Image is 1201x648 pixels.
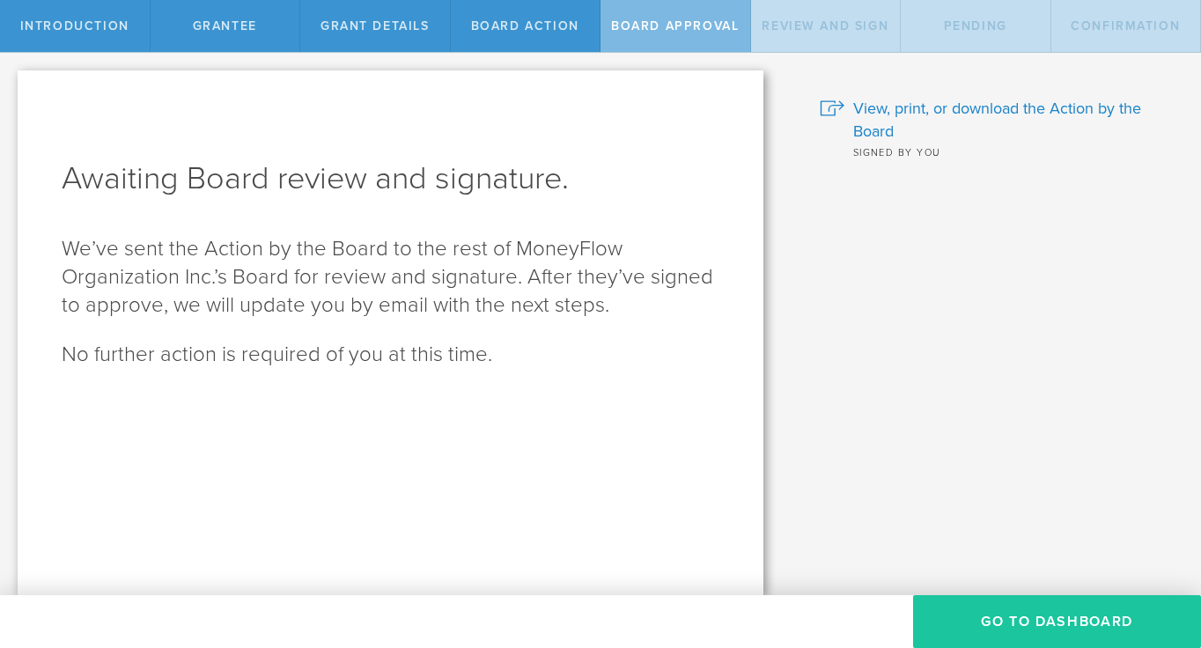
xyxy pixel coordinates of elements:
[762,18,888,33] span: Review and Sign
[20,18,129,33] span: Introduction
[471,18,579,33] span: Board Action
[611,18,739,33] span: Board Approval
[62,158,719,200] h1: Awaiting Board review and signature.
[193,18,257,33] span: Grantee
[1071,18,1180,33] span: Confirmation
[944,18,1007,33] span: Pending
[820,143,1175,160] div: Signed by you
[62,235,719,320] p: We’ve sent the Action by the Board to the rest of MoneyFlow Organization Inc.’s Board for review ...
[913,595,1201,648] button: Go To Dashboard
[62,341,719,369] p: No further action is required of you at this time.
[321,18,430,33] span: Grant Details
[853,97,1175,143] span: View, print, or download the Action by the Board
